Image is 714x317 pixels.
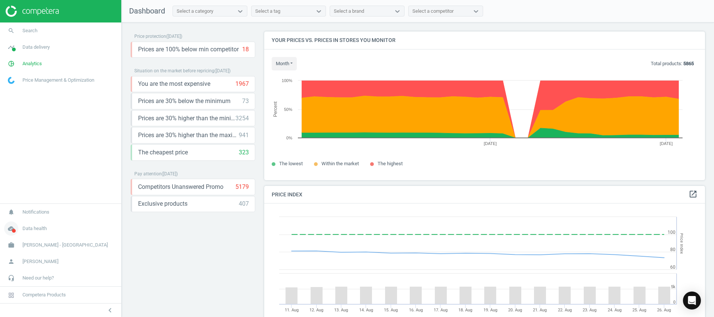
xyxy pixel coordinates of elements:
[239,148,249,157] div: 323
[4,205,18,219] i: notifications
[22,242,108,248] span: [PERSON_NAME] - [GEOGRAPHIC_DATA]
[242,45,249,54] div: 18
[4,57,18,71] i: pie_chart_outlined
[508,308,522,313] tspan: 20. Aug
[138,183,223,191] span: Competitors Unanswered Promo
[321,161,359,166] span: Within the market
[689,190,698,199] a: open_in_new
[134,34,166,39] span: Price protection
[264,186,705,203] h4: Price Index
[409,308,423,313] tspan: 16. Aug
[235,80,249,88] div: 1967
[334,308,348,313] tspan: 13. Aug
[22,258,58,265] span: [PERSON_NAME]
[583,308,596,313] tspan: 23. Aug
[22,60,42,67] span: Analytics
[134,68,214,73] span: Situation on the market before repricing
[670,265,675,270] text: 60
[670,247,675,252] text: 80
[4,221,18,236] i: cloud_done
[434,308,448,313] tspan: 17. Aug
[22,77,94,84] span: Price Management & Optimization
[138,148,188,157] span: The cheapest price
[378,161,403,166] span: The highest
[101,305,119,315] button: chevron_left
[134,171,162,176] span: Pay attention
[334,8,364,15] div: Select a brand
[264,31,705,49] h4: Your prices vs. prices in stores you monitor
[632,308,646,313] tspan: 25. Aug
[683,61,694,66] b: 5865
[4,24,18,38] i: search
[22,275,54,281] span: Need our help?
[285,308,299,313] tspan: 11. Aug
[8,77,15,84] img: wGWNvw8QSZomAAAAABJRU5ErkJggg==
[284,107,292,112] text: 50%
[412,8,454,15] div: Select a competitor
[138,80,210,88] span: You are the most expensive
[282,78,292,83] text: 100%
[359,308,373,313] tspan: 14. Aug
[22,27,37,34] span: Search
[458,308,472,313] tspan: 18. Aug
[129,6,165,15] span: Dashboard
[255,8,280,15] div: Select a tag
[272,57,297,70] button: month
[483,308,497,313] tspan: 19. Aug
[22,225,47,232] span: Data health
[4,254,18,269] i: person
[651,60,694,67] p: Total products:
[235,114,249,123] div: 3254
[273,101,278,117] tspan: Percent
[177,8,213,15] div: Select a category
[239,131,249,139] div: 941
[138,97,231,105] span: Prices are 30% below the minimum
[22,209,49,215] span: Notifications
[286,136,292,140] text: 0%
[668,230,675,235] text: 100
[138,200,187,208] span: Exclusive products
[558,308,572,313] tspan: 22. Aug
[22,292,66,298] span: Competera Products
[608,308,622,313] tspan: 24. Aug
[138,131,239,139] span: Prices are 30% higher than the maximal
[166,34,182,39] span: ( [DATE] )
[242,97,249,105] div: 73
[683,292,701,310] div: Open Intercom Messenger
[689,190,698,199] i: open_in_new
[484,141,497,146] tspan: [DATE]
[657,308,671,313] tspan: 26. Aug
[4,238,18,252] i: work
[533,308,547,313] tspan: 21. Aug
[4,40,18,54] i: timeline
[673,300,675,305] text: 0
[239,200,249,208] div: 407
[671,284,675,289] text: 5k
[22,44,50,51] span: Data delivery
[660,141,673,146] tspan: [DATE]
[235,183,249,191] div: 5179
[384,308,398,313] tspan: 15. Aug
[309,308,323,313] tspan: 12. Aug
[106,306,115,315] i: chevron_left
[679,233,684,254] tspan: Price Index
[6,6,59,17] img: ajHJNr6hYgQAAAAASUVORK5CYII=
[138,45,239,54] span: Prices are 100% below min competitor
[279,161,303,166] span: The lowest
[4,271,18,285] i: headset_mic
[138,114,235,123] span: Prices are 30% higher than the minimum
[162,171,178,176] span: ( [DATE] )
[214,68,231,73] span: ( [DATE] )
